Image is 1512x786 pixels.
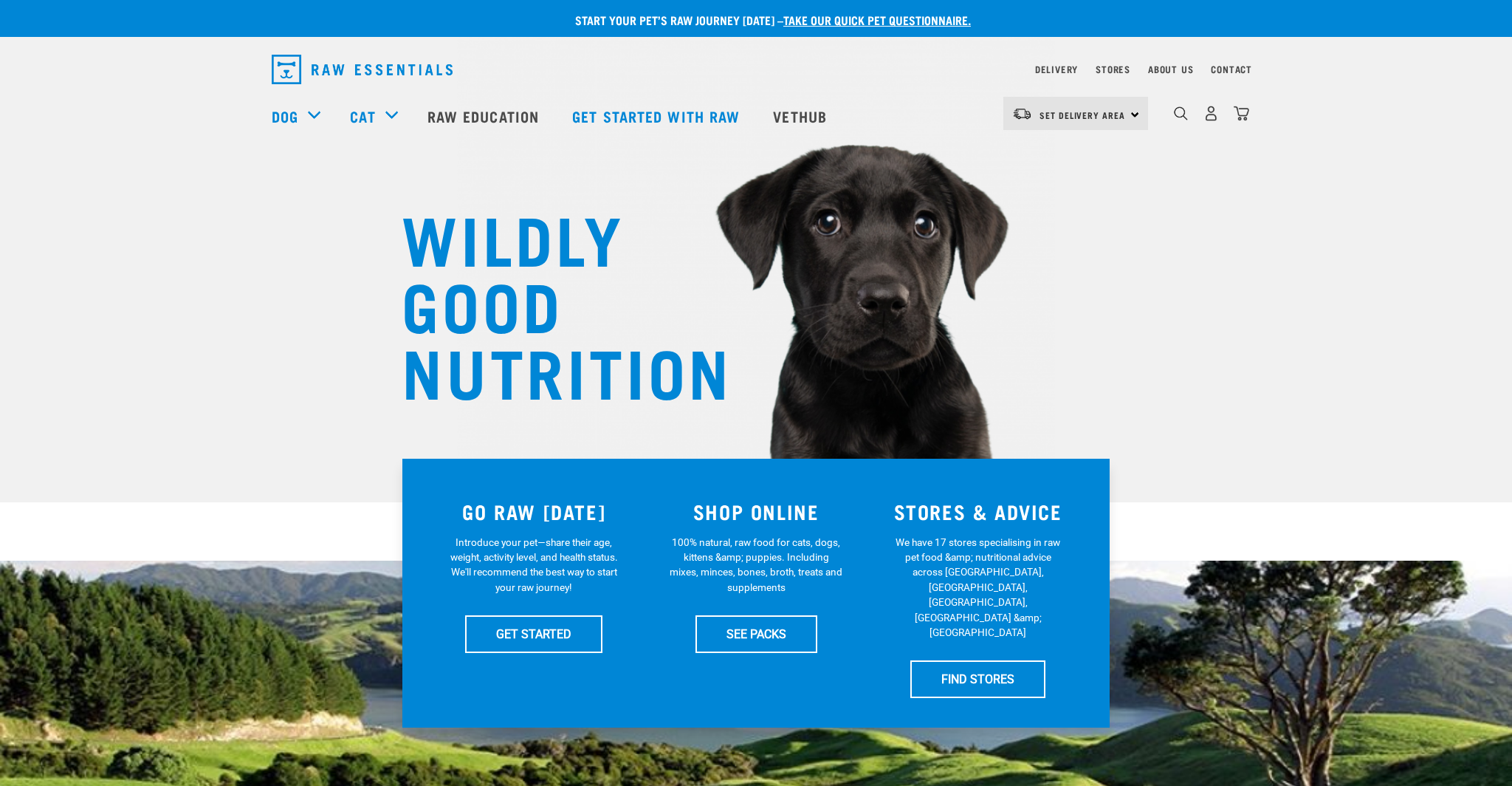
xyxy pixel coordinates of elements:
[670,535,843,595] p: 100% natural, raw food for cats, dogs, kittens &amp; puppies. Including mixes, minces, bones, bro...
[1211,66,1252,72] a: Contact
[350,105,375,127] a: Cat
[891,535,1065,640] p: We have 17 stores specialising in raw pet food &amp; nutritional advice across [GEOGRAPHIC_DATA],...
[1039,112,1125,117] span: Set Delivery Area
[910,660,1045,697] a: FIND STORES
[758,86,845,146] a: Vethub
[783,16,971,23] a: take our quick pet questionnaire.
[465,615,602,652] a: GET STARTED
[1096,66,1130,72] a: Stores
[413,86,557,146] a: Raw Education
[695,615,817,652] a: SEE PACKS
[272,105,298,127] a: Dog
[432,500,636,523] h3: GO RAW [DATE]
[260,49,1252,90] nav: dropdown navigation
[1234,106,1249,121] img: home-icon@2x.png
[272,55,453,84] img: Raw Essentials Logo
[402,203,697,403] h1: WILDLY GOOD NUTRITION
[1012,107,1032,120] img: van-moving.png
[557,86,758,146] a: Get started with Raw
[1148,66,1193,72] a: About Us
[654,500,859,523] h3: SHOP ONLINE
[1203,106,1219,121] img: user.png
[1174,106,1188,120] img: home-icon-1@2x.png
[447,535,621,595] p: Introduce your pet—share their age, weight, activity level, and health status. We'll recommend th...
[1035,66,1078,72] a: Delivery
[876,500,1080,523] h3: STORES & ADVICE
